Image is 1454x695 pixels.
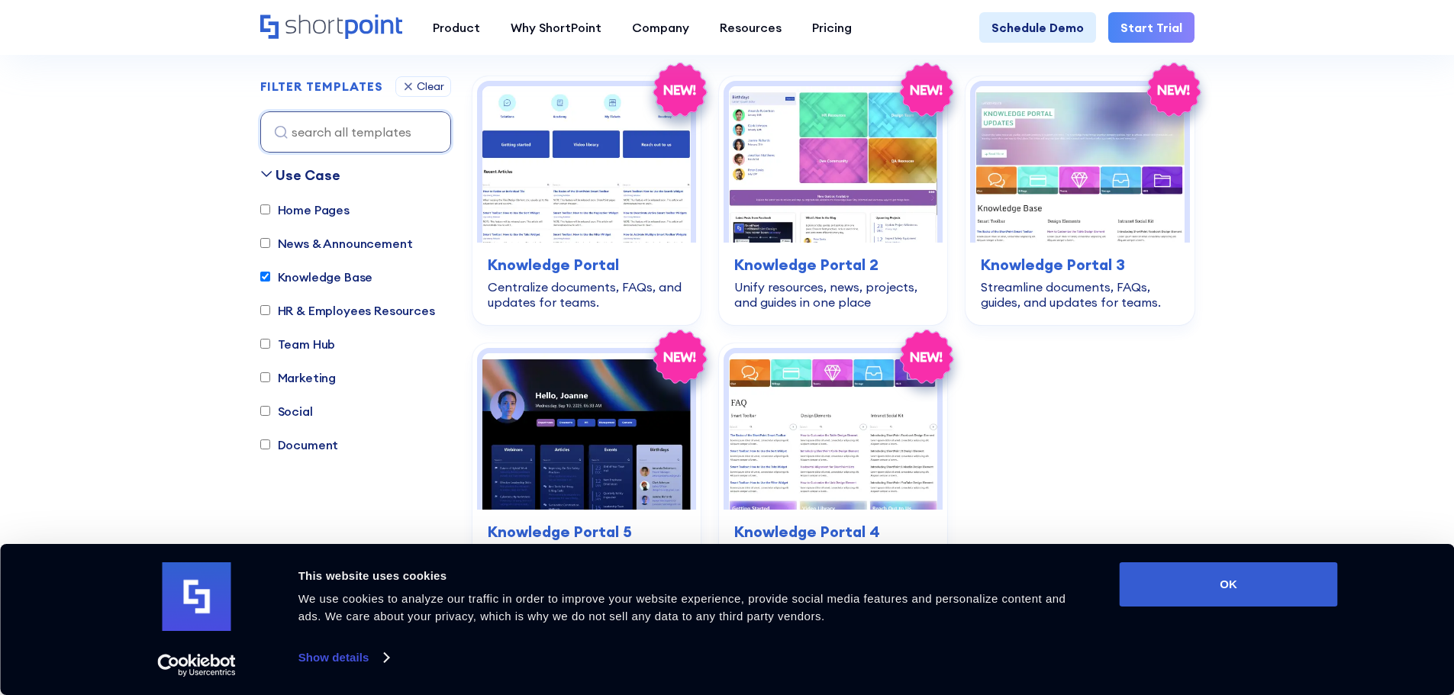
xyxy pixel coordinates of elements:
img: Knowledge Portal 3 – Best SharePoint Template For Knowledge Base: Streamline documents, FAQs, gui... [975,86,1184,243]
a: Start Trial [1108,12,1194,43]
input: Team Hub [260,339,270,349]
div: This website uses cookies [298,567,1085,585]
div: Streamline documents, FAQs, guides, and updates for teams. [981,279,1178,310]
h3: Knowledge Portal 3 [981,253,1178,276]
input: News & Announcement [260,239,270,249]
label: Document [260,436,339,454]
div: FILTER TEMPLATES [260,81,383,93]
img: Knowledge Portal 4 – SharePoint Wiki Template: Centralize company news, events, highlights, and r... [729,353,937,510]
label: Home Pages [260,201,350,219]
label: Knowledge Base [260,268,373,286]
a: Show details [298,646,388,669]
div: Centralize documents, FAQs, and updates for teams. [488,279,685,310]
input: Document [260,440,270,450]
label: Team Hub [260,335,336,353]
div: Pricing [812,18,852,37]
button: OK [1120,562,1338,607]
label: Social [260,402,313,420]
label: News & Announcement [260,234,413,253]
div: Company [632,18,689,37]
span: We use cookies to analyze our traffic in order to improve your website experience, provide social... [298,592,1066,623]
a: Knowledge Portal 5 – SharePoint Profile Page: Personalized hub for people, milestones, meetings, ... [472,343,701,592]
input: search all templates [260,111,451,153]
input: HR & Employees Resources [260,306,270,316]
input: Home Pages [260,205,270,215]
h3: Knowledge Portal 2 [734,253,932,276]
a: Usercentrics Cookiebot - opens in a new window [130,654,263,677]
a: Knowledge Portal – SharePoint Knowledge Base Template: Centralize documents, FAQs, and updates fo... [472,76,701,325]
a: Why ShortPoint [495,12,617,43]
a: Company [617,12,704,43]
img: Knowledge Portal 2 – SharePoint IT knowledge base Template: Unify resources, news, projects, and ... [729,86,937,243]
input: Marketing [260,373,270,383]
input: Knowledge Base [260,272,270,282]
div: Resources [720,18,782,37]
h3: Knowledge Portal 5 [488,520,685,543]
div: Clear [417,82,444,92]
img: logo [163,562,231,631]
div: Use Case [276,165,340,185]
a: Knowledge Portal 2 – SharePoint IT knowledge base Template: Unify resources, news, projects, and ... [719,76,947,325]
a: Knowledge Portal 4 – SharePoint Wiki Template: Centralize company news, events, highlights, and r... [719,343,947,592]
input: Social [260,407,270,417]
img: Knowledge Portal – SharePoint Knowledge Base Template: Centralize documents, FAQs, and updates fo... [482,86,691,243]
a: Product [418,12,495,43]
a: Pricing [797,12,867,43]
label: HR & Employees Resources [260,301,435,320]
a: Schedule Demo [979,12,1096,43]
div: Unify resources, news, projects, and guides in one place [734,279,932,310]
a: Knowledge Portal 3 – Best SharePoint Template For Knowledge Base: Streamline documents, FAQs, gui... [966,76,1194,325]
h3: Knowledge Portal 4 [734,520,932,543]
a: Home [260,14,402,40]
div: Why ShortPoint [511,18,601,37]
label: Marketing [260,368,337,387]
h3: Knowledge Portal [488,253,685,276]
div: Product [433,18,480,37]
a: Resources [704,12,797,43]
img: Knowledge Portal 5 – SharePoint Profile Page: Personalized hub for people, milestones, meetings, ... [482,353,691,510]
